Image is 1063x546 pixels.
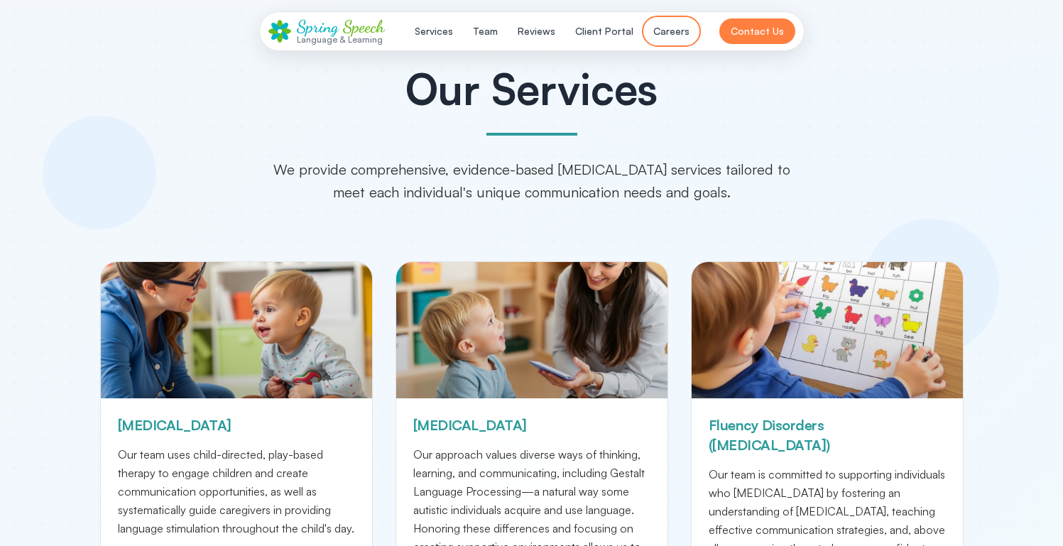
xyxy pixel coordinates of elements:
span: We provide comprehensive, evidence-based [MEDICAL_DATA] services tailored to meet each individual... [273,160,790,202]
div: Language & Learning [297,35,385,44]
button: Careers [645,18,698,44]
h3: [MEDICAL_DATA] [413,415,650,435]
span: Spring [297,16,339,37]
button: Services [406,18,462,44]
button: Reviews [509,18,564,44]
span: Speech [343,16,385,37]
h3: Fluency Disorders ([MEDICAL_DATA]) [709,415,946,455]
button: Team [464,18,506,44]
p: Our team uses child-directed, play-based therapy to engage children and create communication oppo... [118,445,355,537]
h2: Our Services [100,67,964,110]
button: Contact Us [719,18,795,44]
button: Client Portal [567,18,642,44]
h3: [MEDICAL_DATA] [118,415,355,435]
